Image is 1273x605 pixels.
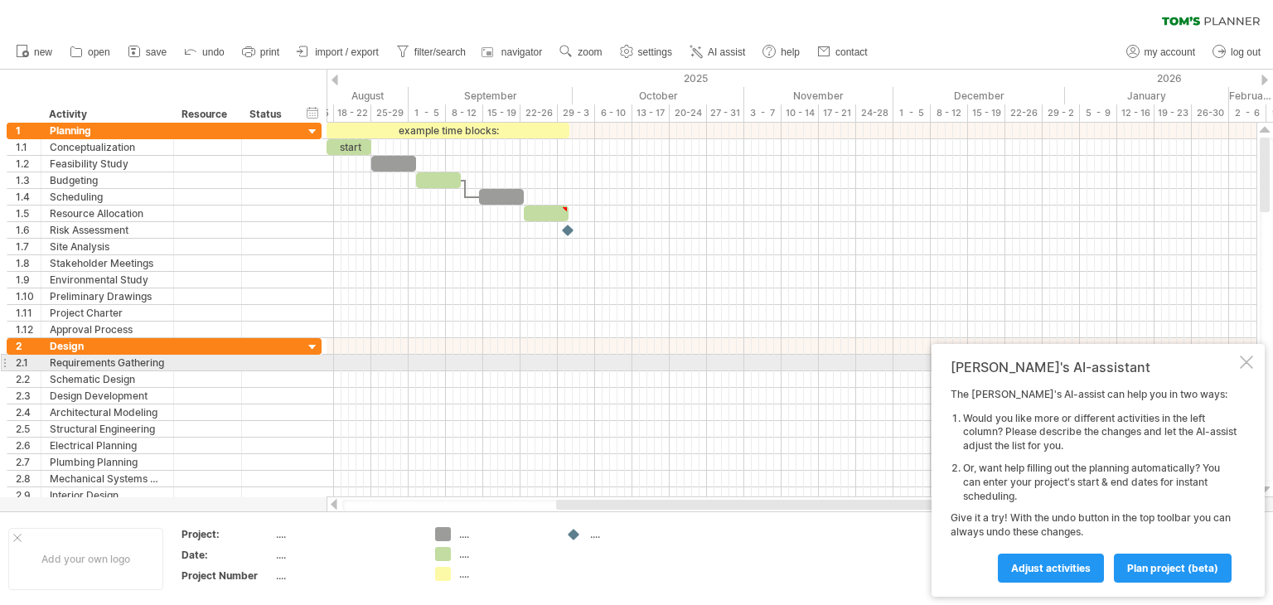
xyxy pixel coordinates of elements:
div: 1.5 [16,206,41,221]
div: [PERSON_NAME]'s AI-assistant [951,359,1237,375]
div: 1.8 [16,255,41,271]
div: 2.2 [16,371,41,387]
div: 1.12 [16,322,41,337]
div: Site Analysis [50,239,165,254]
span: import / export [315,46,379,58]
div: Design Development [50,388,165,404]
a: zoom [555,41,607,63]
div: 5 - 9 [1080,104,1117,122]
div: 2 [16,338,41,354]
div: 1.10 [16,288,41,304]
div: 2.7 [16,454,41,470]
div: 1.4 [16,189,41,205]
div: 15 - 19 [483,104,520,122]
div: Design [50,338,165,354]
div: 1.2 [16,156,41,172]
div: .... [459,527,549,541]
a: new [12,41,57,63]
div: 29 - 2 [1043,104,1080,122]
a: help [758,41,805,63]
div: 2.1 [16,355,41,370]
div: December 2025 [893,87,1065,104]
div: 10 - 14 [782,104,819,122]
a: filter/search [392,41,471,63]
div: 8 - 12 [931,104,968,122]
div: 22-26 [1005,104,1043,122]
div: 15 - 19 [968,104,1005,122]
div: 1.1 [16,139,41,155]
div: .... [459,567,549,581]
div: 18 - 22 [334,104,371,122]
div: 1 - 5 [893,104,931,122]
div: 2.6 [16,438,41,453]
div: 27 - 31 [707,104,744,122]
div: Stakeholder Meetings [50,255,165,271]
div: 1.7 [16,239,41,254]
div: Architectural Modeling [50,404,165,420]
div: 25-29 [371,104,409,122]
div: Conceptualization [50,139,165,155]
div: 19 - 23 [1154,104,1192,122]
span: undo [202,46,225,58]
a: AI assist [685,41,750,63]
a: save [123,41,172,63]
a: print [238,41,284,63]
div: 2.5 [16,421,41,437]
div: 2.3 [16,388,41,404]
div: 22-26 [520,104,558,122]
div: Requirements Gathering [50,355,165,370]
a: import / export [293,41,384,63]
span: print [260,46,279,58]
div: Mechanical Systems Design [50,471,165,486]
div: 1 - 5 [409,104,446,122]
div: 29 - 3 [558,104,595,122]
div: Structural Engineering [50,421,165,437]
div: Schematic Design [50,371,165,387]
div: Activity [49,106,164,123]
a: Adjust activities [998,554,1104,583]
div: 1.9 [16,272,41,288]
div: 12 - 16 [1117,104,1154,122]
div: Preliminary Drawings [50,288,165,304]
span: navigator [501,46,542,58]
div: Risk Assessment [50,222,165,238]
a: undo [180,41,230,63]
div: November 2025 [744,87,893,104]
div: 2.4 [16,404,41,420]
div: Date: [182,548,273,562]
div: 2.9 [16,487,41,503]
div: August 2025 [252,87,409,104]
div: .... [276,569,415,583]
div: 1.3 [16,172,41,188]
div: Electrical Planning [50,438,165,453]
div: 1.6 [16,222,41,238]
div: 1.11 [16,305,41,321]
div: Add your own logo [8,528,163,590]
div: Resource [182,106,232,123]
div: .... [276,527,415,541]
div: 1 [16,123,41,138]
a: my account [1122,41,1200,63]
span: zoom [578,46,602,58]
div: 2 - 6 [1229,104,1266,122]
div: 13 - 17 [632,104,670,122]
span: my account [1145,46,1195,58]
div: 20-24 [670,104,707,122]
div: The [PERSON_NAME]'s AI-assist can help you in two ways: Give it a try! With the undo button in th... [951,388,1237,582]
div: Approval Process [50,322,165,337]
div: Feasibility Study [50,156,165,172]
div: September 2025 [409,87,573,104]
div: Environmental Study [50,272,165,288]
div: Budgeting [50,172,165,188]
span: AI assist [708,46,745,58]
a: plan project (beta) [1114,554,1232,583]
span: settings [638,46,672,58]
span: open [88,46,110,58]
div: 26-30 [1192,104,1229,122]
div: Project Charter [50,305,165,321]
div: January 2026 [1065,87,1229,104]
div: Status [249,106,286,123]
span: Adjust activities [1011,562,1091,574]
a: open [65,41,115,63]
div: Planning [50,123,165,138]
